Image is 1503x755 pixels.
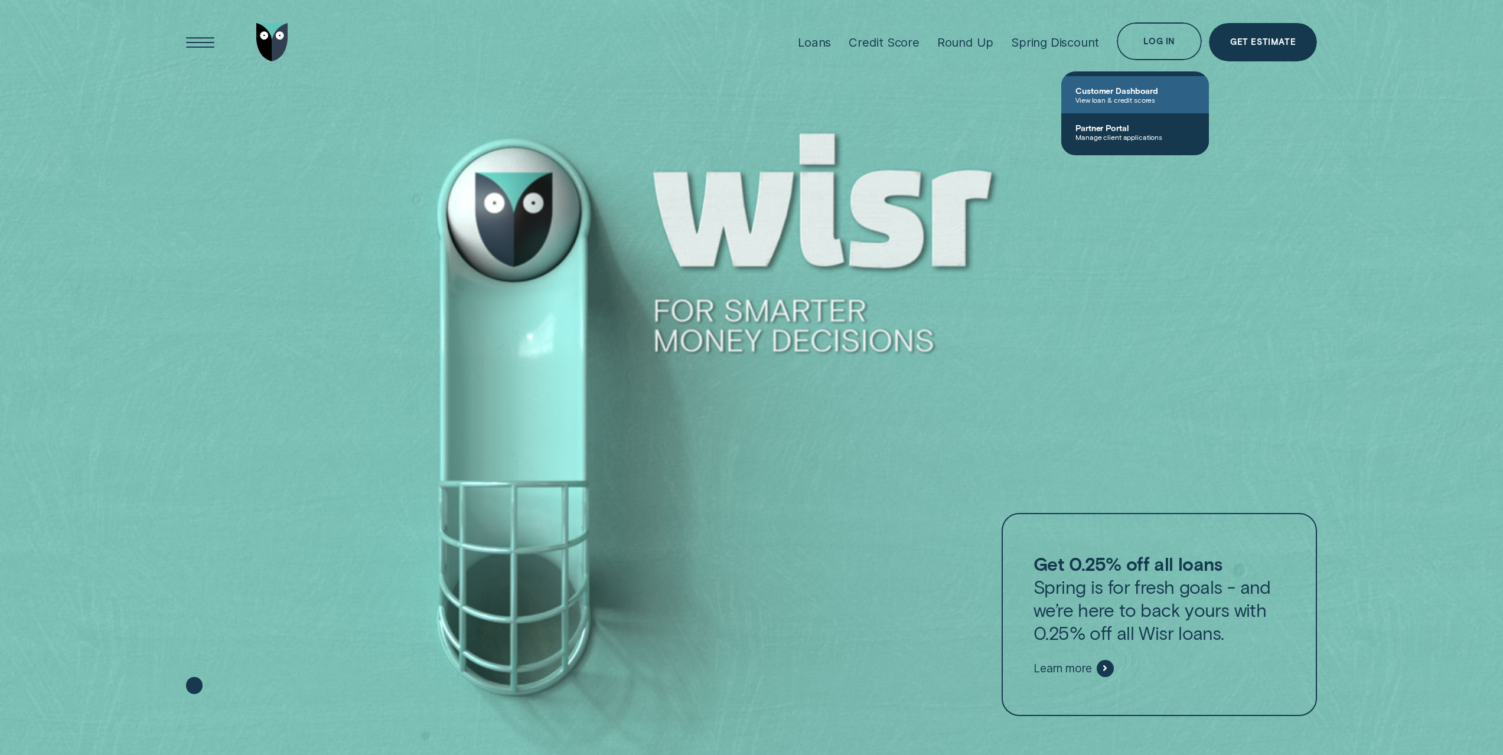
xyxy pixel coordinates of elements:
a: Get 0.25% off all loansSpring is for fresh goals - and we’re here to back yours with 0.25% off al... [1002,513,1317,715]
span: View loan & credit scores [1075,96,1195,104]
p: Spring is for fresh goals - and we’re here to back yours with 0.25% off all Wisr loans. [1033,552,1285,644]
a: Get Estimate [1209,23,1317,61]
a: Customer DashboardView loan & credit scores [1061,76,1209,113]
div: Round Up [937,35,993,50]
span: Partner Portal [1075,123,1195,133]
button: Open Menu [181,23,220,61]
strong: Get 0.25% off all loans [1033,553,1222,574]
div: Loans [798,35,831,50]
span: Learn more [1033,661,1092,675]
img: Wisr [256,23,288,61]
button: Log in [1117,22,1202,61]
a: Partner PortalManage client applications [1061,113,1209,151]
div: Credit Score [849,35,920,50]
div: Spring Discount [1011,35,1099,50]
span: Customer Dashboard [1075,86,1195,96]
span: Manage client applications [1075,133,1195,141]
